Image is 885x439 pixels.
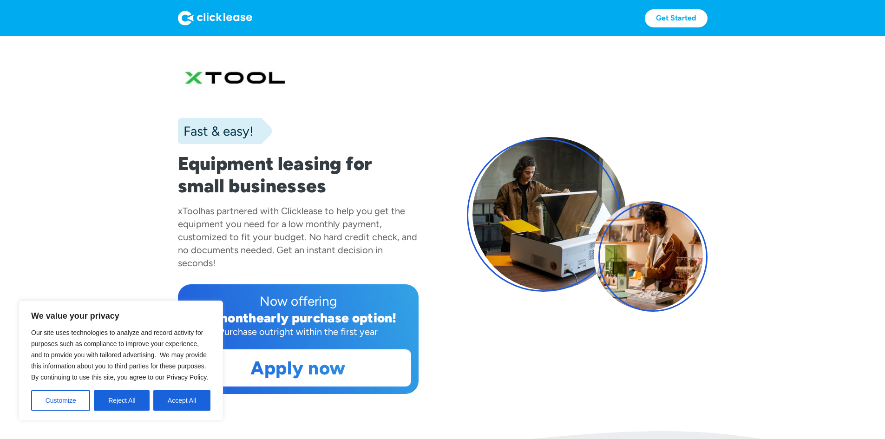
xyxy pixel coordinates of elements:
[256,310,397,326] div: early purchase option!
[94,390,150,411] button: Reject All
[153,390,210,411] button: Accept All
[178,122,253,140] div: Fast & easy!
[645,9,708,27] a: Get Started
[199,310,256,326] div: 12 month
[31,329,208,381] span: Our site uses technologies to analyze and record activity for purposes such as compliance to impr...
[178,205,200,216] div: xTool
[186,350,411,386] a: Apply now
[178,205,417,269] div: has partnered with Clicklease to help you get the equipment you need for a low monthly payment, c...
[178,152,419,197] h1: Equipment leasing for small businesses
[31,310,210,321] p: We value your privacy
[185,292,411,310] div: Now offering
[185,325,411,338] div: Purchase outright within the first year
[19,301,223,420] div: We value your privacy
[31,390,90,411] button: Customize
[178,11,252,26] img: Logo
